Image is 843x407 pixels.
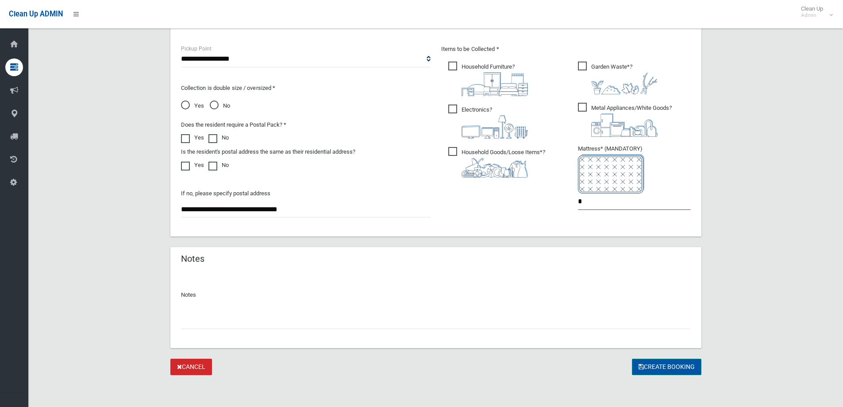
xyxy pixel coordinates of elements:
header: Notes [170,250,215,267]
span: Clean Up ADMIN [9,10,63,18]
label: Does the resident require a Postal Pack? * [181,120,286,130]
img: 394712a680b73dbc3d2a6a3a7ffe5a07.png [462,115,528,139]
label: Yes [181,132,204,143]
i: ? [591,105,672,137]
a: Cancel [170,359,212,375]
label: Yes [181,160,204,171]
span: Household Goods/Loose Items* [448,147,545,178]
label: No [208,160,229,171]
i: ? [462,106,528,139]
img: 36c1b0289cb1767239cdd3de9e694f19.png [591,113,658,137]
span: Clean Up [797,5,832,19]
span: Electronics [448,105,528,139]
span: Household Furniture [448,62,528,96]
small: Admin [801,12,823,19]
img: e7408bece873d2c1783593a074e5cb2f.png [578,154,644,194]
i: ? [591,63,658,94]
i: ? [462,149,545,178]
p: Collection is double size / oversized * [181,83,431,93]
label: If no, please specify postal address [181,188,270,199]
span: Mattress* (MANDATORY) [578,145,691,194]
img: aa9efdbe659d29b613fca23ba79d85cb.png [462,72,528,96]
button: Create Booking [632,359,701,375]
span: Garden Waste* [578,62,658,94]
p: Items to be Collected * [441,44,691,54]
span: No [210,101,230,111]
span: Metal Appliances/White Goods [578,103,672,137]
label: Is the resident's postal address the same as their residential address? [181,147,355,157]
label: No [208,132,229,143]
span: Yes [181,101,204,111]
img: 4fd8a5c772b2c999c83690221e5242e0.png [591,72,658,94]
img: b13cc3517677393f34c0a387616ef184.png [462,158,528,178]
i: ? [462,63,528,96]
p: Notes [181,290,691,300]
